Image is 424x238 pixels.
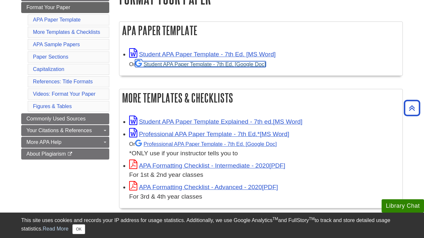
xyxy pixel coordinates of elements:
span: Format Your Paper [26,5,70,10]
a: Student APA Paper Template - 7th Ed. [Google Doc] [135,61,266,67]
a: Capitalization [33,66,64,72]
a: Paper Sections [33,54,68,60]
a: More APA Help [21,137,109,148]
small: Or [129,141,277,147]
a: More Templates & Checklists [33,29,100,35]
span: About Plagiarism [26,151,66,157]
h2: More Templates & Checklists [119,89,402,106]
button: Close [72,224,85,234]
div: For 1st & 2nd year classes [129,170,399,180]
a: Commonly Used Sources [21,113,109,124]
a: APA Sample Papers [33,42,80,47]
sup: TM [272,217,278,221]
a: Link opens in new window [129,51,276,58]
a: Professional APA Paper Template - 7th Ed. [135,141,277,147]
span: Commonly Used Sources [26,116,85,121]
a: APA Paper Template [33,17,81,22]
small: Or [129,61,266,67]
button: Library Chat [382,199,424,213]
div: This site uses cookies and records your IP address for usage statistics. Additionally, we use Goo... [21,217,403,234]
a: References: Title Formats [33,79,93,84]
a: Figures & Tables [33,104,72,109]
a: Your Citations & References [21,125,109,136]
a: Format Your Paper [21,2,109,13]
div: *ONLY use if your instructor tells you to [129,139,399,158]
a: Link opens in new window [129,184,278,190]
span: Your Citations & References [26,128,92,133]
sup: TM [309,217,314,221]
div: For 3rd & 4th year classes [129,192,399,202]
span: More APA Help [26,139,61,145]
a: Back to Top [401,104,422,112]
a: Link opens in new window [129,162,285,169]
a: About Plagiarism [21,148,109,160]
h2: APA Paper Template [119,22,402,39]
a: Link opens in new window [129,131,289,137]
a: Videos: Format Your Paper [33,91,96,97]
i: This link opens in a new window [67,152,73,156]
a: Link opens in new window [129,118,302,125]
a: Read More [43,226,68,231]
